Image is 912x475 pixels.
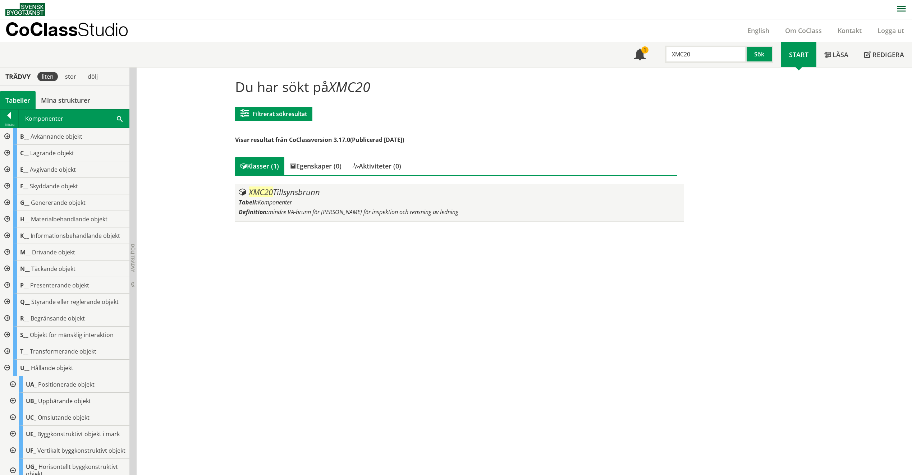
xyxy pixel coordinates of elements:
span: Drivande objekt [32,248,75,256]
span: Materialbehandlande objekt [31,215,107,223]
div: Egenskaper (0) [284,157,347,175]
button: Filtrerat sökresultat [235,107,312,121]
span: B__ [20,133,29,140]
span: Transformerande objekt [30,347,96,355]
div: Aktiviteter (0) [347,157,407,175]
button: Sök [747,46,773,63]
span: Vertikalt byggkonstruktivt objekt [37,447,125,455]
div: stor [61,72,81,81]
span: E__ [20,166,28,174]
a: Läsa [816,42,856,67]
span: mindre VA-brunn för [PERSON_NAME] för inspektion och rensning av ledning [268,208,458,216]
span: Byggkonstruktivt objekt i mark [37,430,120,438]
a: Logga ut [870,26,912,35]
a: 1 [626,42,654,67]
div: Klasser (1) [235,157,284,175]
span: M__ [20,248,31,256]
span: Redigera [872,50,904,59]
span: N__ [20,265,30,273]
label: Tabell: [239,198,258,206]
a: English [739,26,777,35]
div: Komponenter [19,110,129,128]
div: dölj [83,72,102,81]
span: Avgivande objekt [30,166,76,174]
span: XMC20 [249,186,273,197]
span: F__ [20,182,28,190]
span: Lagrande objekt [30,149,74,157]
span: Informationsbehandlande objekt [31,232,120,240]
span: Styrande eller reglerande objekt [31,298,119,306]
span: UF_ [26,447,36,455]
a: Kontakt [830,26,870,35]
a: CoClassStudio [5,19,144,42]
span: Notifikationer [634,50,646,61]
span: XMC20 [329,77,370,96]
a: Mina strukturer [36,91,96,109]
span: Hållande objekt [31,364,73,372]
span: C__ [20,149,29,157]
span: Uppbärande objekt [38,397,91,405]
a: Om CoClass [777,26,830,35]
span: Presenterande objekt [30,281,89,289]
span: UA_ [26,381,37,388]
a: Start [781,42,816,67]
div: Trädvy [1,73,35,80]
span: Start [789,50,808,59]
span: Täckande objekt [31,265,75,273]
span: UE_ [26,430,36,438]
h1: Du har sökt på [235,79,677,94]
span: S__ [20,331,28,339]
span: Omslutande objekt [38,414,90,421]
div: Tillsynsbrunn [239,188,680,197]
span: Objekt för mänsklig interaktion [30,331,114,339]
span: UB_ [26,397,37,405]
div: 1 [641,46,649,54]
span: Begränsande objekt [31,314,85,322]
span: Dölj trädvy [130,244,136,272]
span: UG_ [26,463,37,471]
span: T__ [20,347,28,355]
div: liten [37,72,58,81]
span: Läsa [833,50,848,59]
a: Redigera [856,42,912,67]
span: Komponenter [258,198,292,206]
span: UC_ [26,414,36,421]
span: U__ [20,364,29,372]
label: Definition: [239,208,268,216]
span: H__ [20,215,29,223]
span: Skyddande objekt [30,182,78,190]
img: Svensk Byggtjänst [5,3,45,16]
span: Visar resultat från CoClassversion 3.17.0 [235,136,350,144]
span: Avkännande objekt [31,133,82,140]
span: K__ [20,232,29,240]
span: R__ [20,314,29,322]
input: Sök [665,46,747,63]
span: Q__ [20,298,30,306]
p: CoClass [5,25,128,33]
span: (Publicerad [DATE]) [350,136,404,144]
span: G__ [20,199,29,207]
span: Studio [78,19,128,40]
div: Tillbaka [0,122,18,128]
span: Sök i tabellen [117,115,123,122]
span: P__ [20,281,29,289]
span: Genererande objekt [31,199,86,207]
span: Positionerade objekt [38,381,95,388]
